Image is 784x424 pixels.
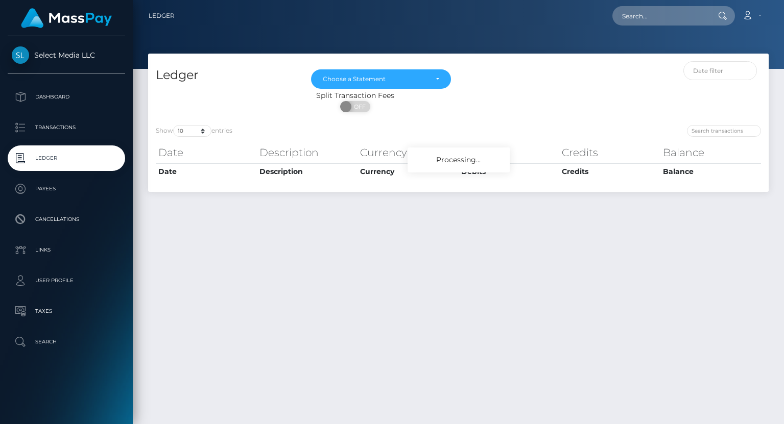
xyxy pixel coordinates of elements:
[8,145,125,171] a: Ledger
[12,273,121,288] p: User Profile
[156,163,257,180] th: Date
[156,66,296,84] h4: Ledger
[12,89,121,105] p: Dashboard
[408,147,510,172] div: Processing...
[8,329,125,355] a: Search
[660,142,762,163] th: Balance
[346,101,371,112] span: OFF
[8,298,125,324] a: Taxes
[612,6,708,26] input: Search...
[173,125,211,137] select: Showentries
[12,212,121,227] p: Cancellations
[12,151,121,166] p: Ledger
[12,181,121,196] p: Payees
[12,334,121,350] p: Search
[8,115,125,140] a: Transactions
[358,163,459,180] th: Currency
[559,142,660,163] th: Credits
[311,69,451,89] button: Choose a Statement
[156,142,257,163] th: Date
[683,61,757,80] input: Date filter
[257,142,358,163] th: Description
[660,163,762,180] th: Balance
[459,142,560,163] th: Debits
[8,268,125,293] a: User Profile
[559,163,660,180] th: Credits
[156,125,232,137] label: Show entries
[8,207,125,232] a: Cancellations
[323,75,427,83] div: Choose a Statement
[257,163,358,180] th: Description
[149,5,175,27] a: Ledger
[8,176,125,202] a: Payees
[358,142,459,163] th: Currency
[12,46,29,64] img: Select Media LLC
[148,90,562,101] div: Split Transaction Fees
[12,242,121,258] p: Links
[12,120,121,135] p: Transactions
[8,237,125,263] a: Links
[687,125,761,137] input: Search transactions
[12,304,121,319] p: Taxes
[8,51,125,60] span: Select Media LLC
[8,84,125,110] a: Dashboard
[21,8,112,28] img: MassPay Logo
